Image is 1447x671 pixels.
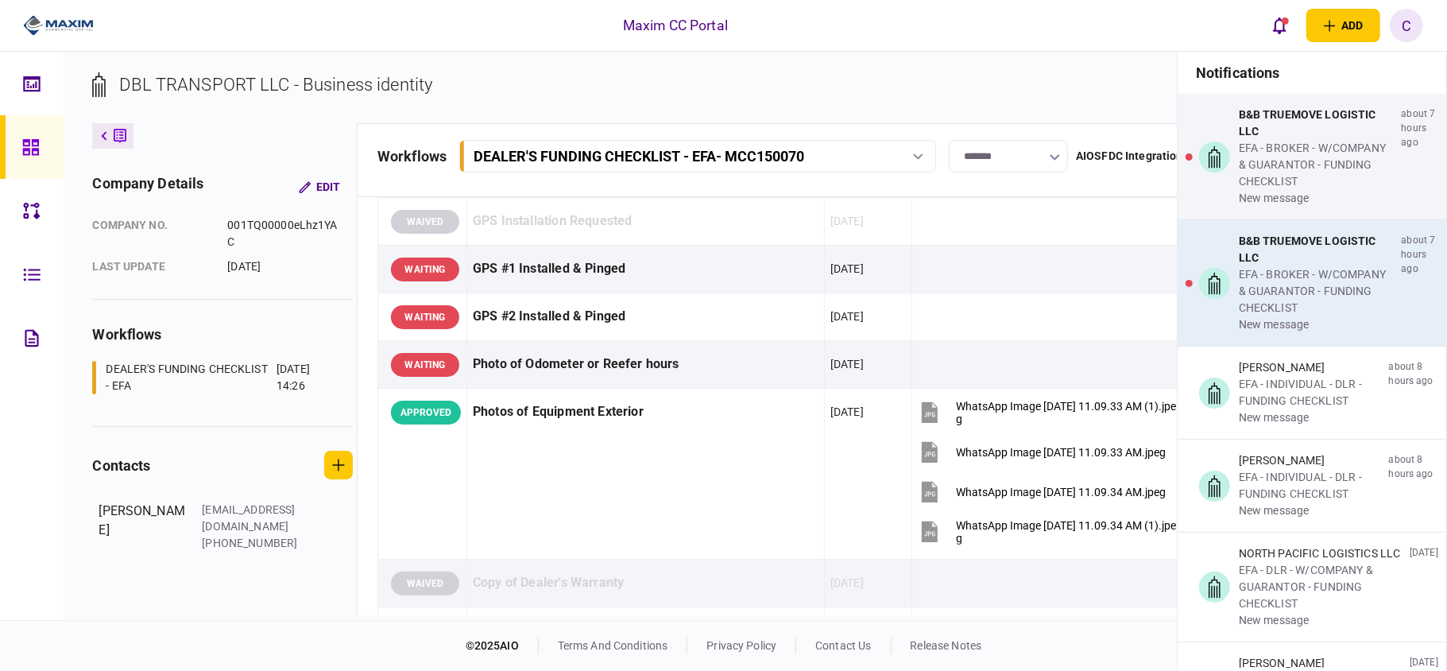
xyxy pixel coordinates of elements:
[202,502,305,535] div: [EMAIL_ADDRESS][DOMAIN_NAME]
[1239,316,1395,333] div: new message
[459,140,936,173] button: DEALER'S FUNDING CHECKLIST - EFA- MCC150070
[92,324,353,345] div: workflows
[1239,502,1383,519] div: new message
[1239,107,1395,140] div: B&B TRUEMOVE LOGISTIC LLC
[1239,359,1383,376] div: [PERSON_NAME]
[706,639,776,652] a: privacy policy
[830,213,864,229] div: [DATE]
[92,258,211,275] div: last update
[473,394,818,430] div: Photos of Equipment Exterior
[1402,107,1438,207] div: about 7 hours ago
[918,394,1180,430] button: WhatsApp Image 2025-10-06 at 11.09.33 AM (1).jpeg
[23,14,94,37] img: client company logo
[1239,452,1383,469] div: [PERSON_NAME]
[99,502,186,552] div: [PERSON_NAME]
[119,72,432,98] div: DBL TRANSPORT LLC - Business identity
[202,535,305,552] div: [PHONE_NUMBER]
[466,638,539,654] div: © 2025 AIO
[1239,266,1395,316] div: EFA - BROKER - W/COMPANY & GUARANTOR - FUNDING CHECKLIST
[106,361,273,394] div: DEALER'S FUNDING CHECKLIST - EFA
[391,572,459,595] div: WAIVED
[911,639,982,652] a: release notes
[956,400,1180,425] div: WhatsApp Image 2025-10-06 at 11.09.33 AM (1).jpeg
[92,217,211,250] div: company no.
[473,251,818,287] div: GPS #1 Installed & Pinged
[1239,190,1395,207] div: new message
[1239,469,1383,502] div: EFA - INDIVIDUAL - DLR - FUNDING CHECKLIST
[918,434,1166,470] button: WhatsApp Image 2025-10-06 at 11.09.33 AM.jpeg
[1178,52,1446,94] h3: notifications
[1410,545,1438,629] div: [DATE]
[815,639,871,652] a: contact us
[1239,233,1395,266] div: B&B TRUEMOVE LOGISTIC LLC
[277,361,333,394] div: [DATE] 14:26
[391,353,459,377] div: WAITING
[830,308,864,324] div: [DATE]
[918,474,1166,510] button: WhatsApp Image 2025-10-06 at 11.09.34 AM.jpeg
[1390,9,1423,42] button: C
[92,173,203,201] div: company details
[473,204,818,239] div: GPS Installation Requested
[623,15,728,36] div: Maxim CC Portal
[473,347,818,382] div: Photo of Odometer or Reefer hours
[1239,612,1403,629] div: new message
[830,356,864,372] div: [DATE]
[92,361,333,394] a: DEALER'S FUNDING CHECKLIST - EFA[DATE] 14:26
[956,486,1166,498] div: WhatsApp Image 2025-10-06 at 11.09.34 AM.jpeg
[1306,9,1380,42] button: open adding identity options
[473,565,818,601] div: Copy of Dealer's Warranty
[92,455,150,476] div: contacts
[1402,233,1438,333] div: about 7 hours ago
[830,575,864,591] div: [DATE]
[1239,140,1395,190] div: EFA - BROKER - W/COMPANY & GUARANTOR - FUNDING CHECKLIST
[391,258,459,281] div: WAITING
[1389,359,1438,426] div: about 8 hours ago
[391,401,461,425] div: APPROVED
[1076,148,1183,165] div: AIOSFDC Integration
[1239,376,1383,409] div: EFA - INDIVIDUAL - DLR - FUNDING CHECKLIST
[473,299,818,335] div: GPS #2 Installed & Pinged
[286,173,353,201] button: Edit
[1389,452,1438,519] div: about 8 hours ago
[1263,9,1297,42] button: open notifications list
[474,148,804,165] div: DEALER'S FUNDING CHECKLIST - EFA - MCC150070
[918,514,1180,549] button: WhatsApp Image 2025-10-06 at 11.09.34 AM (1).jpeg
[956,519,1180,545] div: WhatsApp Image 2025-10-06 at 11.09.34 AM (1).jpeg
[227,258,342,275] div: [DATE]
[391,305,459,329] div: WAITING
[377,145,447,167] div: workflows
[1239,409,1383,426] div: new message
[391,210,459,234] div: WAIVED
[956,446,1166,459] div: WhatsApp Image 2025-10-06 at 11.09.33 AM.jpeg
[830,261,864,277] div: [DATE]
[473,613,818,649] div: Interview
[558,639,668,652] a: terms and conditions
[1239,545,1403,562] div: NORTH PACIFIC LOGISTICS LLC
[1239,562,1403,612] div: EFA - DLR - W/COMPANY & GUARANTOR - FUNDING CHECKLIST
[227,217,342,250] div: 001TQ00000eLhz1YAC
[830,404,864,420] div: [DATE]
